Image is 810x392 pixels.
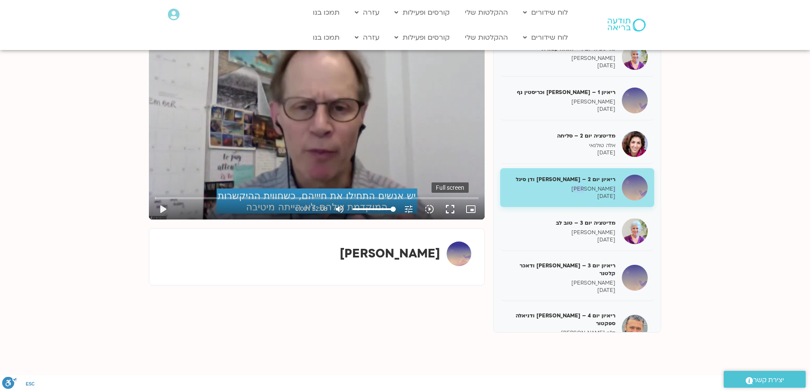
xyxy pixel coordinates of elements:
[519,29,572,46] a: לוח שידורים
[340,245,440,262] strong: [PERSON_NAME]
[507,279,615,287] p: [PERSON_NAME]
[724,371,806,388] a: יצירת קשר
[507,176,615,183] h5: ריאיון יום 2 – [PERSON_NAME] ודן סיגל
[507,312,615,327] h5: ריאיון יום 4 – [PERSON_NAME] ודניאלה ספקטור
[507,88,615,96] h5: ריאיון 1 – [PERSON_NAME] וכריסטין נף
[507,193,615,200] p: [DATE]
[507,55,615,62] p: [PERSON_NAME]
[390,4,454,21] a: קורסים ופעילות
[507,142,615,149] p: אלה טולנאי
[507,329,615,337] p: ד"ר [PERSON_NAME]
[309,29,344,46] a: תמכו בנו
[608,19,646,31] img: תודעה בריאה
[507,62,615,69] p: [DATE]
[622,44,648,70] img: מדיטציה יום 1 – חמלה עצמית
[507,236,615,244] p: [DATE]
[622,315,648,341] img: ריאיון יום 4 – אסף סטי אל-בר ודניאלה ספקטור
[622,218,648,244] img: מדיטציה יום 3 – טוב לב
[507,149,615,157] p: [DATE]
[507,98,615,106] p: [PERSON_NAME]
[622,131,648,157] img: מדיטציה יום 2 – סליחה
[507,185,615,193] p: [PERSON_NAME]
[460,29,512,46] a: ההקלטות שלי
[447,241,471,266] img: טארה בראך
[753,374,784,386] span: יצירת קשר
[622,175,648,201] img: ריאיון יום 2 – טארה בראך ודן סיגל
[350,4,384,21] a: עזרה
[622,265,648,291] img: ריאיון יום 3 – טארה בראך ודאכר קלטנר
[390,29,454,46] a: קורסים ופעילות
[309,4,344,21] a: תמכו בנו
[507,106,615,113] p: [DATE]
[507,287,615,294] p: [DATE]
[460,4,512,21] a: ההקלטות שלי
[507,229,615,236] p: [PERSON_NAME]
[507,219,615,227] h5: מדיטציה יום 3 – טוב לב
[507,262,615,277] h5: ריאיון יום 3 – [PERSON_NAME] ודאכר קלטנר
[350,29,384,46] a: עזרה
[622,88,648,113] img: ריאיון 1 – טארה בראך וכריסטין נף
[507,132,615,140] h5: מדיטציה יום 2 – סליחה
[519,4,572,21] a: לוח שידורים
